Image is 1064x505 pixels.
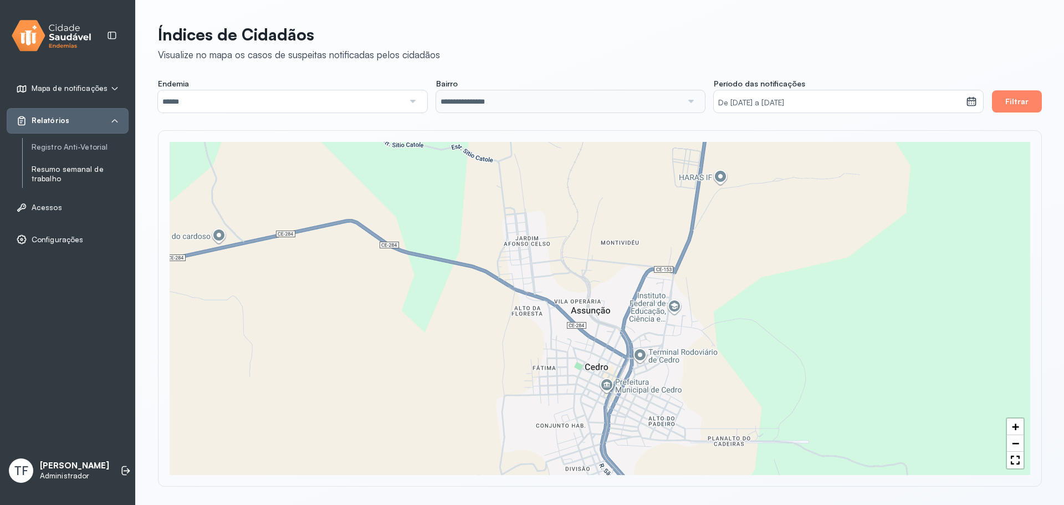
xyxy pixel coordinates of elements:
[32,140,129,154] a: Registro Anti-Vetorial
[16,234,119,245] a: Configurações
[32,116,69,125] span: Relatórios
[436,79,458,89] span: Bairro
[32,235,83,244] span: Configurações
[1007,452,1024,468] a: Full Screen
[32,162,129,186] a: Resumo semanal de trabalho
[1012,420,1019,433] span: +
[158,79,189,89] span: Endemia
[718,98,961,109] small: De [DATE] a [DATE]
[40,461,109,471] p: [PERSON_NAME]
[12,18,91,54] img: logo.svg
[158,24,440,44] p: Índices de Cidadãos
[992,90,1042,113] button: Filtrar
[1007,435,1024,452] a: Zoom out
[14,463,28,478] span: TF
[714,79,805,89] span: Período das notificações
[1007,419,1024,435] a: Zoom in
[32,84,108,93] span: Mapa de notificações
[32,203,62,212] span: Acessos
[1012,436,1019,450] span: −
[158,49,440,60] div: Visualize no mapa os casos de suspeitas notificadas pelos cidadãos
[16,202,119,213] a: Acessos
[32,165,129,183] a: Resumo semanal de trabalho
[32,142,129,152] a: Registro Anti-Vetorial
[40,471,109,481] p: Administrador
